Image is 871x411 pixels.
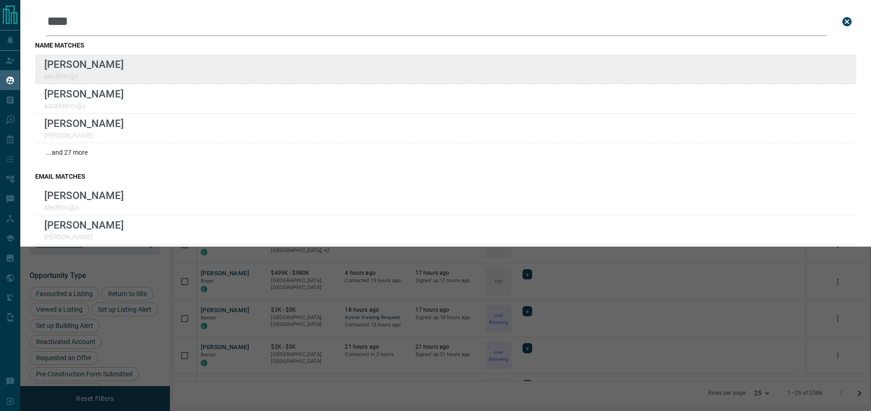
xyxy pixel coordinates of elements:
p: [PERSON_NAME] [44,88,124,100]
p: [PERSON_NAME] [44,58,124,70]
p: [PERSON_NAME] [44,233,124,241]
div: ...and 27 more [35,143,856,162]
p: [PERSON_NAME] [44,117,124,129]
h3: email matches [35,173,856,180]
p: [PERSON_NAME] [44,219,124,231]
h3: name matches [35,42,856,49]
p: [PERSON_NAME] [44,189,124,201]
p: ascasserxx@x [44,102,124,109]
button: close search bar [838,12,856,31]
p: alec89xx@x [44,73,124,80]
p: [PERSON_NAME] [44,132,124,139]
p: alec89xx@x [44,204,124,211]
